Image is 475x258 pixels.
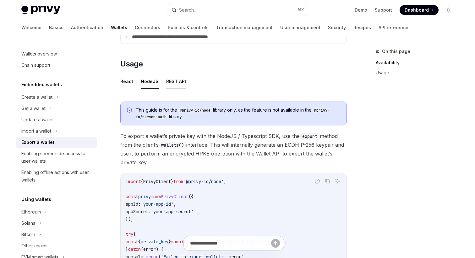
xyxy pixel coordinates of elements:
a: Usage [376,68,459,78]
code: export [300,133,320,140]
a: Other chains [16,240,97,251]
span: Usage [120,59,143,69]
span: = [151,194,153,199]
img: light logo [21,6,60,14]
a: Authentication [71,20,103,35]
span: from [173,179,183,184]
span: ; [224,179,226,184]
button: Report incorrect code [313,177,321,185]
div: Bitcoin [21,231,35,238]
div: Import a wallet [21,127,51,135]
div: Create a wallet [21,93,52,101]
h5: Embedded wallets [21,81,62,88]
div: Solana [21,219,35,227]
div: Get a wallet [21,105,46,112]
span: appId: [126,201,141,207]
span: try [126,231,133,237]
span: This guide is for the library only, as the feature is not available in the library. [136,107,340,120]
a: Enabling server-side access to user wallets [16,148,97,167]
div: Export a wallet [21,139,54,146]
button: REST API [166,74,186,89]
button: Copy the contents from the code block [323,177,331,185]
div: Update a wallet [21,116,54,124]
a: Basics [49,20,63,35]
span: appSecret: [126,209,151,214]
a: Wallets [111,20,127,35]
button: React [120,74,133,89]
div: Enabling server-side access to user wallets [21,150,93,165]
a: API reference [379,20,408,35]
a: Welcome [21,20,41,35]
span: To export a wallet’s private key with the NodeJS / Typescript SDK, use the method from the client... [120,132,347,167]
a: Dashboard [400,5,439,15]
span: { [141,179,143,184]
span: PrivyClient [161,194,188,199]
h5: Using wallets [21,196,51,203]
button: Toggle dark mode [444,5,454,15]
div: Search... [179,6,197,14]
a: User management [280,20,320,35]
a: Wallets overview [16,48,97,60]
span: new [153,194,161,199]
button: Ask AI [333,177,341,185]
span: } [171,179,173,184]
a: Connectors [135,20,160,35]
span: import [126,179,141,184]
a: Security [328,20,346,35]
a: Update a wallet [16,114,97,125]
div: Wallets overview [21,50,57,58]
span: 'your-app-secret' [151,209,194,214]
div: Other chains [21,242,47,250]
a: Policies & controls [168,20,209,35]
a: Demo [355,7,367,13]
a: Export a wallet [16,137,97,148]
button: NodeJS [141,74,159,89]
a: Recipes [353,20,371,35]
span: , [173,201,176,207]
span: '@privy-io/node' [183,179,224,184]
span: 'your-app-id' [141,201,173,207]
a: Enabling offline actions with user wallets [16,167,97,186]
span: PrivyClient [143,179,171,184]
span: const [126,194,138,199]
span: { [133,231,136,237]
code: wallets() [159,142,186,149]
a: Support [375,7,392,13]
a: Chain support [16,60,97,71]
span: On this page [382,48,410,55]
a: Availability [376,58,459,68]
span: privy [138,194,151,199]
svg: Info [127,108,133,114]
div: Ethereum [21,208,41,216]
code: @privy-io/node [177,107,213,113]
span: ({ [188,194,194,199]
a: Transaction management [216,20,273,35]
span: Dashboard [405,7,429,13]
span: }); [126,216,133,222]
button: Send message [271,239,280,248]
div: Chain support [21,61,50,69]
span: ⌘ K [298,8,304,13]
div: Enabling offline actions with user wallets [21,169,93,184]
button: Search...⌘K [167,4,308,16]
